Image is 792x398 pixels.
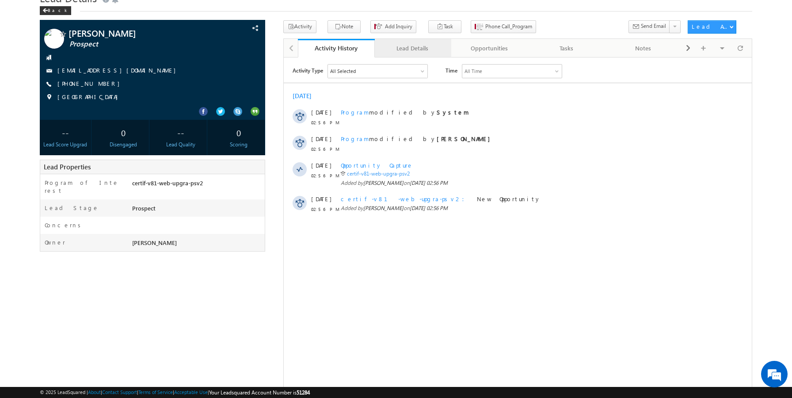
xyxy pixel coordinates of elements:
[80,122,120,129] span: [PERSON_NAME]
[27,61,54,69] span: 02:56 PM
[57,51,85,58] span: Program
[153,51,185,58] strong: System
[153,77,211,85] strong: [PERSON_NAME]
[80,147,120,154] span: [PERSON_NAME]
[130,204,265,216] div: Prospect
[57,104,129,111] span: Opportunity Capture
[641,22,666,30] span: Send Email
[99,124,147,141] div: 0
[9,7,39,20] span: Activity Type
[162,7,174,20] span: Time
[126,122,164,129] span: [DATE] 02:56 PM
[528,39,605,57] a: Tasks
[688,20,736,34] button: Lead Actions
[57,66,180,74] a: [EMAIL_ADDRESS][DOMAIN_NAME]
[44,162,91,171] span: Lead Properties
[57,77,85,85] span: Program
[605,39,682,57] a: Notes
[451,39,528,57] a: Opportunities
[327,20,361,33] button: Note
[40,6,71,15] div: Back
[27,148,54,156] span: 02:56 PM
[283,20,316,33] button: Activity
[132,239,177,246] span: [PERSON_NAME]
[157,124,205,141] div: --
[174,389,208,395] a: Acceptable Use
[27,114,54,122] span: 02:56 PM
[57,51,185,59] span: modified by
[9,34,38,42] div: [DATE]
[209,389,310,396] span: Your Leadsquared Account Number is
[138,389,173,395] a: Terms of Service
[57,147,424,155] span: Added by on
[45,204,99,212] label: Lead Stage
[385,23,412,31] span: Add Inquiry
[44,29,64,52] img: Profile photo
[458,43,520,54] div: Opportunities
[57,138,186,145] span: certif-v81-web-upgra-psv2
[382,43,444,54] div: Lead Details
[57,122,424,130] span: Added by on
[126,147,164,154] span: [DATE] 02:56 PM
[40,6,76,13] a: Back
[215,124,263,141] div: 0
[45,179,122,195] label: Program of Interest
[375,39,452,57] a: Lead Details
[57,80,124,88] span: [PHONE_NUMBER]
[181,10,198,18] div: All Time
[471,20,536,33] button: Phone Call_Program
[42,141,89,149] div: Lead Score Upgrad
[193,138,257,145] span: New Opportunity
[130,179,265,191] div: certif-v81-web-upgra-psv2
[428,20,461,33] button: Task
[628,20,670,33] button: Send Email
[485,23,532,31] span: Phone Call_Program
[57,77,211,85] span: modified by
[297,389,310,396] span: 51284
[692,23,729,31] div: Lead Actions
[27,138,47,145] span: [DATE]
[88,389,101,395] a: About
[370,20,416,33] button: Add Inquiry
[45,221,84,229] label: Concerns
[215,141,263,149] div: Scoring
[69,40,210,49] span: Prospect
[69,29,209,38] span: [PERSON_NAME]
[63,113,126,119] a: certif-v81-web-upgra-psv2
[57,93,122,102] span: [GEOGRAPHIC_DATA]
[99,141,147,149] div: Disengaged
[44,7,144,20] div: All Selected
[157,141,205,149] div: Lead Quality
[45,238,65,246] label: Owner
[42,124,89,141] div: --
[27,77,47,85] span: [DATE]
[27,88,54,96] span: 02:56 PM
[298,39,375,57] a: Activity History
[102,389,137,395] a: Contact Support
[40,388,310,397] span: © 2025 LeadSquared | | | | |
[46,10,72,18] div: All Selected
[27,51,47,59] span: [DATE]
[535,43,597,54] div: Tasks
[27,104,47,112] span: [DATE]
[612,43,674,54] div: Notes
[305,44,368,52] div: Activity History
